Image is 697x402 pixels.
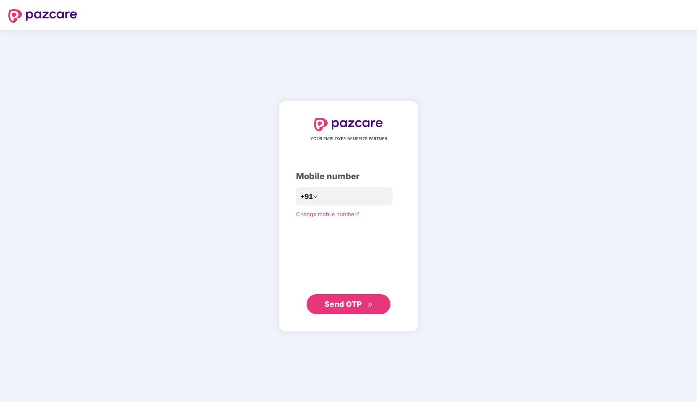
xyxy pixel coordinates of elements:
[313,194,318,199] span: down
[367,302,373,308] span: double-right
[296,170,401,183] div: Mobile number
[296,211,359,217] a: Change mobile number?
[8,9,77,23] img: logo
[314,118,383,131] img: logo
[300,191,313,202] span: +91
[325,300,362,308] span: Send OTP
[307,294,390,314] button: Send OTPdouble-right
[310,136,387,142] span: YOUR EMPLOYEE BENEFITS PARTNER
